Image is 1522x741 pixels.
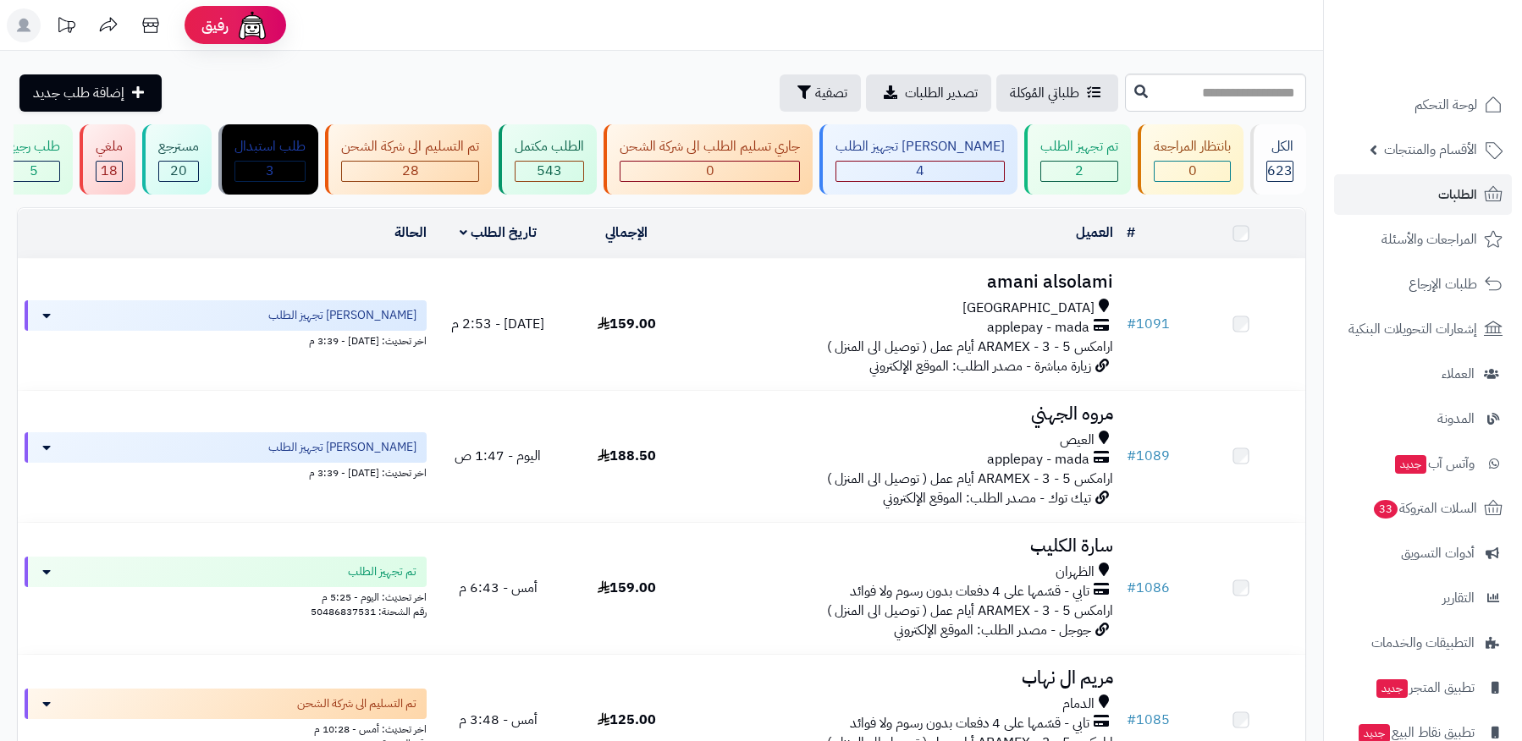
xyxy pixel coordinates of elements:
[8,137,60,156] div: طلب رجيع
[698,272,1112,292] h3: amani alsolami
[1010,83,1079,103] span: طلباتي المُوكلة
[698,668,1112,688] h3: مريم ال نهاب
[460,222,537,243] a: تاريخ الطلب
[1401,541,1475,565] span: أدوات التسويق
[30,161,38,181] span: 5
[1374,500,1398,519] span: 33
[883,488,1091,508] span: تيك توك - مصدر الطلب: الموقع الإلكتروني
[96,137,123,156] div: ملغي
[1076,222,1113,243] a: العميل
[816,124,1021,195] a: [PERSON_NAME] تجهيز الطلب 4
[1127,446,1170,466] a: #1089
[598,578,656,598] span: 159.00
[235,162,305,181] div: 3
[1442,586,1475,610] span: التقارير
[1127,314,1170,334] a: #1091
[101,161,118,181] span: 18
[1371,631,1475,655] span: التطبيقات والخدمات
[1266,137,1293,156] div: الكل
[827,601,1113,621] span: ارامكس ARAMEX - 3 - 5 أيام عمل ( توصيل الى المنزل )
[348,563,416,580] span: تم تجهيز الطلب
[598,710,656,730] span: 125.00
[402,161,419,181] span: 28
[76,124,139,195] a: ملغي 18
[1021,124,1134,195] a: تم تجهيز الطلب 2
[987,450,1089,469] span: applepay - mada
[894,620,1091,640] span: جوجل - مصدر الطلب: الموقع الإلكتروني
[1075,161,1084,181] span: 2
[25,463,427,480] div: اخر تحديث: [DATE] - 3:39 م
[815,83,847,103] span: تصفية
[1334,174,1512,215] a: الطلبات
[1127,710,1136,730] span: #
[1134,124,1247,195] a: بانتظار المراجعة 0
[201,15,229,36] span: رفيق
[698,536,1112,556] h3: سارة الكليب
[19,74,162,112] a: إضافة طلب جديد
[8,162,59,181] div: 5
[537,161,562,181] span: 543
[1384,138,1477,162] span: الأقسام والمنتجات
[850,582,1089,601] span: تابي - قسّمها على 4 دفعات بدون رسوم ولا فوائد
[916,161,924,181] span: 4
[1407,13,1506,48] img: logo-2.png
[780,74,861,112] button: تصفية
[459,578,538,598] span: أمس - 6:43 م
[1188,161,1197,181] span: 0
[1334,398,1512,439] a: المدونة
[215,124,322,195] a: طلب استبدال 3
[297,695,416,712] span: تم التسليم الى شركة الشحن
[1334,354,1512,394] a: العملاء
[516,162,583,181] div: 543
[25,719,427,737] div: اخر تحديث: أمس - 10:28 م
[311,604,427,619] span: رقم الشحنة: 50486837531
[706,161,714,181] span: 0
[1056,563,1095,582] span: الظهران
[1127,222,1135,243] a: #
[1334,623,1512,663] a: التطبيقات والخدمات
[25,587,427,605] div: اخر تحديث: اليوم - 5:25 م
[1127,446,1136,466] span: #
[33,83,124,103] span: إضافة طلب جديد
[905,83,978,103] span: تصدير الطلبات
[342,162,478,181] div: 28
[1334,488,1512,529] a: السلات المتروكة33
[827,469,1113,489] span: ارامكس ARAMEX - 3 - 5 أيام عمل ( توصيل الى المنزل )
[268,307,416,324] span: [PERSON_NAME] تجهيز الطلب
[598,446,656,466] span: 188.50
[620,162,799,181] div: 0
[869,356,1091,376] span: زيارة مباشرة - مصدر الطلب: الموقع الإلكتروني
[1155,162,1230,181] div: 0
[1395,455,1426,474] span: جديد
[1267,161,1293,181] span: 623
[1062,694,1095,714] span: الدمام
[1127,314,1136,334] span: #
[1334,264,1512,305] a: طلبات الإرجاع
[1376,679,1408,698] span: جديد
[1040,137,1118,156] div: تم تجهيز الطلب
[394,222,427,243] a: الحالة
[1127,578,1136,598] span: #
[341,137,479,156] div: تم التسليم الى شركة الشحن
[495,124,600,195] a: الطلب مكتمل 543
[1154,137,1231,156] div: بانتظار المراجعة
[850,714,1089,733] span: تابي - قسّمها على 4 دفعات بدون رسوم ولا فوائد
[235,8,269,42] img: ai-face.png
[266,161,274,181] span: 3
[1127,578,1170,598] a: #1086
[268,439,416,456] span: [PERSON_NAME] تجهيز الطلب
[1437,407,1475,431] span: المدونة
[1438,183,1477,206] span: الطلبات
[866,74,991,112] a: تصدير الطلبات
[139,124,215,195] a: مسترجع 20
[455,446,541,466] span: اليوم - 1:47 ص
[234,137,306,156] div: طلب استبدال
[1334,309,1512,349] a: إشعارات التحويلات البنكية
[1348,317,1477,341] span: إشعارات التحويلات البنكية
[322,124,495,195] a: تم التسليم الى شركة الشحن 28
[1393,452,1475,475] span: وآتس آب
[97,162,122,181] div: 18
[987,318,1089,338] span: applepay - mada
[1127,710,1170,730] a: #1085
[598,314,656,334] span: 159.00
